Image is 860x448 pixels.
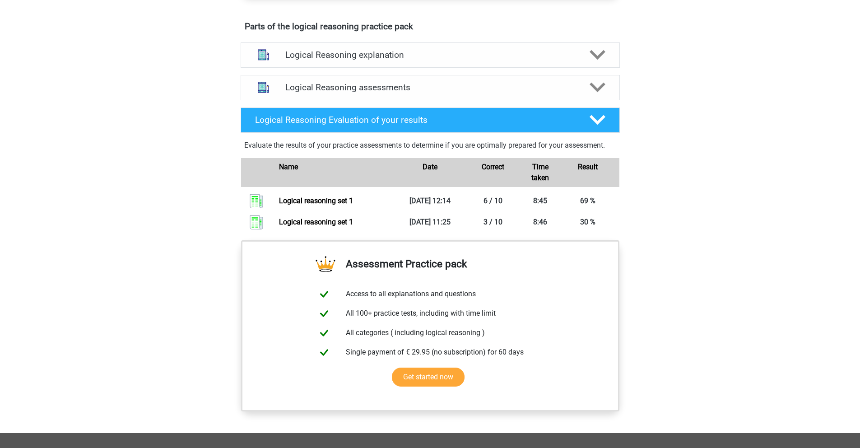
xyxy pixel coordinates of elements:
a: Logical reasoning set 1 [279,196,353,205]
div: Result [556,162,619,183]
img: logical reasoning explanations [252,43,275,66]
h4: Logical Reasoning Evaluation of your results [255,115,575,125]
a: Logical Reasoning Evaluation of your results [237,107,623,133]
a: Get started now [392,368,465,387]
a: explanations Logical Reasoning explanation [237,42,623,68]
div: Time taken [525,162,556,183]
h4: Logical Reasoning explanation [285,50,575,60]
h4: Logical Reasoning assessments [285,82,575,93]
h4: Parts of the logical reasoning practice pack [245,21,616,32]
div: Name [272,162,398,183]
div: Date [399,162,462,183]
img: logical reasoning assessments [252,76,275,99]
div: Correct [461,162,525,183]
a: assessments Logical Reasoning assessments [237,75,623,100]
p: Evaluate the results of your practice assessments to determine if you are optimally prepared for ... [244,140,616,151]
a: Logical reasoning set 1 [279,218,353,226]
